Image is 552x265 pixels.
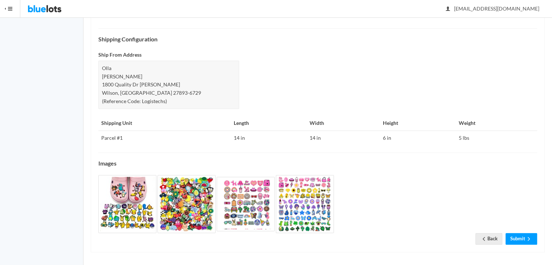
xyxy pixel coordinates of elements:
td: 5 lbs [456,131,537,145]
td: Parcel #1 [98,131,231,145]
ion-icon: arrow back [480,236,487,243]
td: 6 in [380,131,456,145]
div: Olla [PERSON_NAME] 1800 Quality Dr [PERSON_NAME] Wilson, [GEOGRAPHIC_DATA] 27893-6729 (Reference ... [98,61,239,109]
td: 14 in [231,131,307,145]
h4: Images [98,160,537,167]
h4: Shipping Configuration [98,36,537,42]
img: c214edd1-689d-4064-a72c-f2dfdefc0ea4-1757527025.jpeg [158,175,216,233]
a: arrow backBack [475,233,502,244]
th: Length [231,116,307,131]
span: [EMAIL_ADDRESS][DOMAIN_NAME] [446,5,539,12]
th: Shipping Unit [98,116,231,131]
ion-icon: arrow forward [525,236,532,243]
td: 14 in [307,131,380,145]
img: 2d0cf82c-f6ab-4263-be5c-1eea7b9e9fac-1757527025.png [276,175,334,233]
th: Width [307,116,380,131]
th: Weight [456,116,537,131]
th: Height [380,116,456,131]
label: Ship From Address [98,51,142,59]
ion-icon: person [444,6,451,13]
img: 4a25c20c-1833-4152-9522-74f0956d6381-1757527025.png [217,177,275,231]
img: 5102b0d9-f650-4aef-93ea-ba8ac4ef9106-1757527024.jpg [98,175,156,233]
a: Submitarrow forward [506,233,537,244]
